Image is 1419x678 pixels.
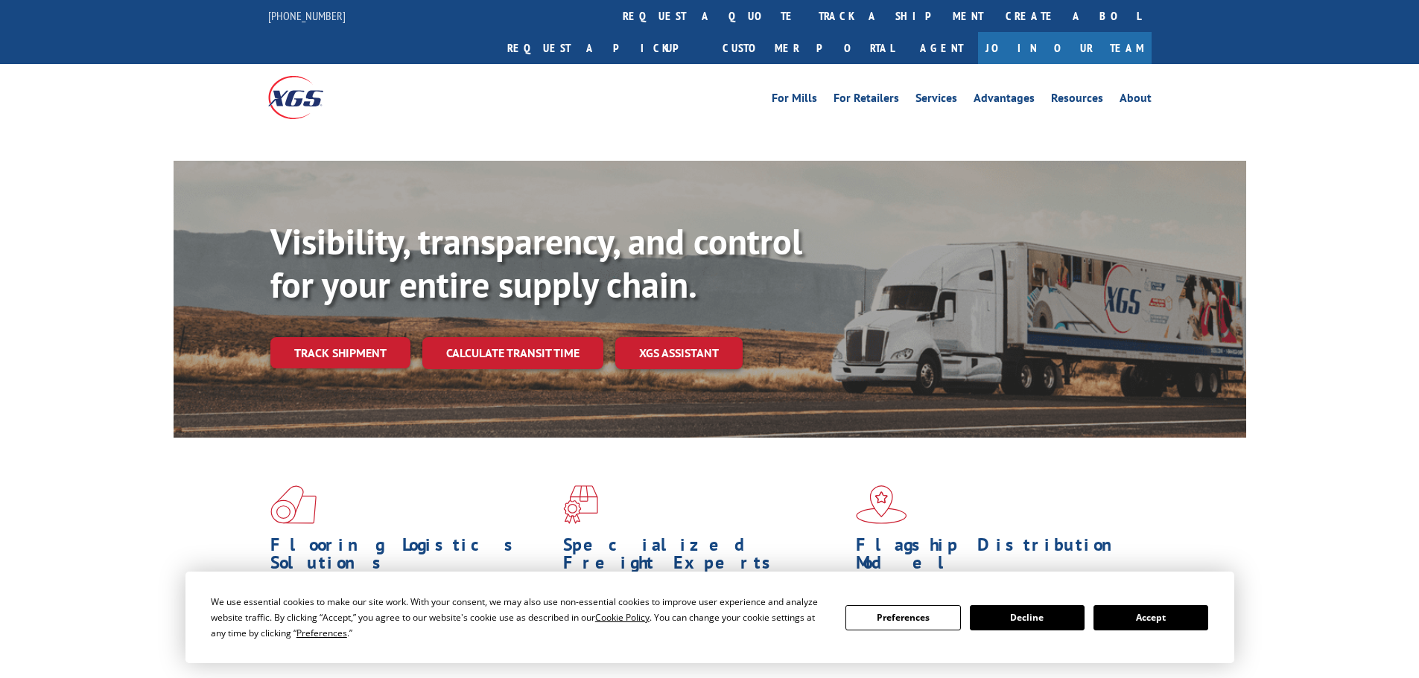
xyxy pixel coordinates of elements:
[268,8,346,23] a: [PHONE_NUMBER]
[296,627,347,639] span: Preferences
[915,92,957,109] a: Services
[974,92,1035,109] a: Advantages
[563,485,598,524] img: xgs-icon-focused-on-flooring-red
[711,32,905,64] a: Customer Portal
[1120,92,1152,109] a: About
[185,572,1234,663] div: Cookie Consent Prompt
[856,485,907,524] img: xgs-icon-flagship-distribution-model-red
[563,536,845,579] h1: Specialized Freight Experts
[270,337,410,368] a: Track shipment
[211,594,828,641] div: We use essential cookies to make our site work. With your consent, we may also use non-essential ...
[595,611,650,624] span: Cookie Policy
[270,218,802,307] b: Visibility, transparency, and control for your entire supply chain.
[970,605,1085,630] button: Decline
[270,485,317,524] img: xgs-icon-total-supply-chain-intelligence-red
[615,337,743,369] a: XGS ASSISTANT
[834,92,899,109] a: For Retailers
[845,605,960,630] button: Preferences
[496,32,711,64] a: Request a pickup
[422,337,603,369] a: Calculate transit time
[772,92,817,109] a: For Mills
[856,536,1137,579] h1: Flagship Distribution Model
[1051,92,1103,109] a: Resources
[270,536,552,579] h1: Flooring Logistics Solutions
[1093,605,1208,630] button: Accept
[978,32,1152,64] a: Join Our Team
[905,32,978,64] a: Agent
